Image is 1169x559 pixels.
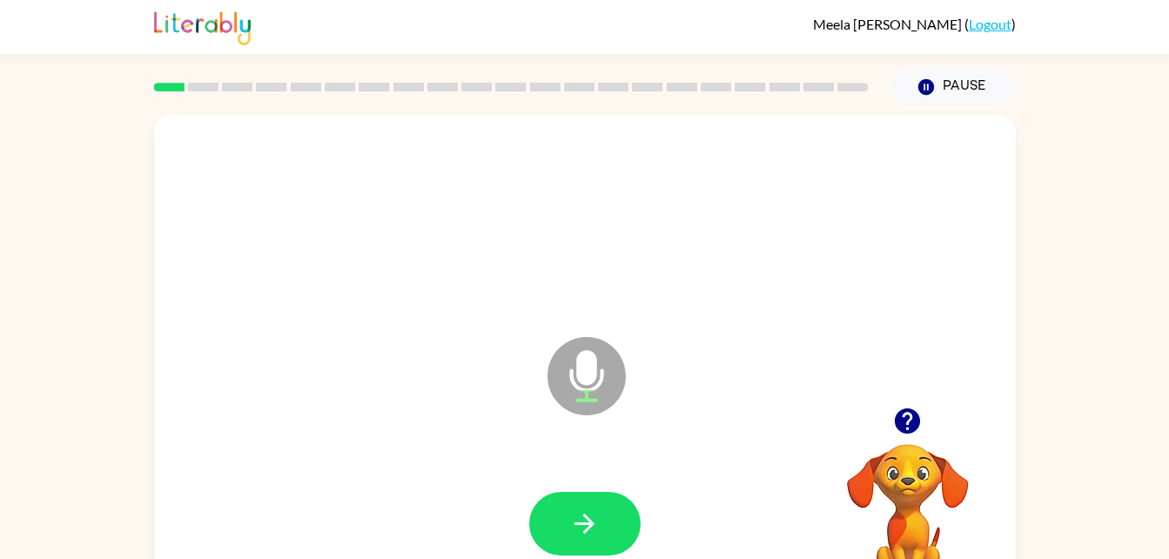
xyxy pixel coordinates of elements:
[813,16,964,32] span: Meela [PERSON_NAME]
[969,16,1011,32] a: Logout
[813,16,1016,32] div: ( )
[890,67,1016,107] button: Pause
[154,7,251,45] img: Literably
